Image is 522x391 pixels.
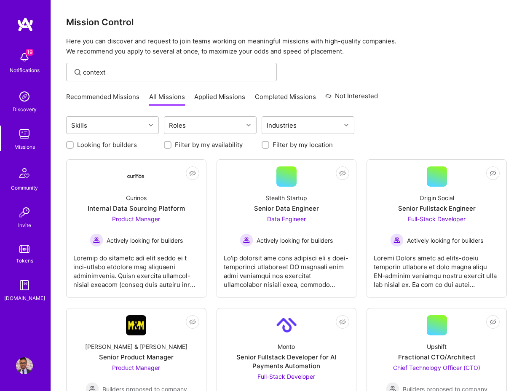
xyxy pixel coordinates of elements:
[88,204,185,213] div: Internal Data Sourcing Platform
[17,17,34,32] img: logo
[167,119,188,131] div: Roles
[14,163,35,183] img: Community
[390,233,404,247] img: Actively looking for builders
[18,221,31,230] div: Invite
[325,91,378,106] a: Not Interested
[83,68,270,77] input: Find Mission...
[224,353,350,370] div: Senior Fullstack Developer for AI Payments Automation
[16,277,33,294] img: guide book
[99,353,174,362] div: Senior Product Manager
[90,233,103,247] img: Actively looking for builders
[16,256,33,265] div: Tokens
[66,36,507,56] p: Here you can discover and request to join teams working on meaningful missions with high-quality ...
[149,123,153,127] i: icon Chevron
[112,364,160,371] span: Product Manager
[14,357,35,374] a: User Avatar
[398,204,476,213] div: Senior Fullstack Engineer
[16,126,33,142] img: teamwork
[407,236,483,245] span: Actively looking for builders
[16,357,33,374] img: User Avatar
[224,166,350,291] a: Stealth StartupSenior Data EngineerData Engineer Actively looking for buildersActively looking fo...
[11,183,38,192] div: Community
[273,140,333,149] label: Filter by my location
[490,170,496,177] i: icon EyeClosed
[276,315,297,335] img: Company Logo
[66,17,507,27] h3: Mission Control
[73,166,199,291] a: Company LogoCurinosInternal Data Sourcing PlatformProduct Manager Actively looking for buildersAc...
[16,88,33,105] img: discovery
[224,247,350,289] div: Lo'ip dolorsit ame cons adipisci eli s doei-temporinci utlaboreet DO magnaali enim admi veniamqui...
[126,174,146,179] img: Company Logo
[107,236,183,245] span: Actively looking for builders
[374,166,500,291] a: Origin SocialSenior Fullstack EngineerFull-Stack Developer Actively looking for buildersActively ...
[339,319,346,325] i: icon EyeClosed
[189,170,196,177] i: icon EyeClosed
[112,215,160,222] span: Product Manager
[16,204,33,221] img: Invite
[240,233,253,247] img: Actively looking for builders
[420,193,454,202] div: Origin Social
[246,123,251,127] i: icon Chevron
[10,66,40,75] div: Notifications
[85,342,187,351] div: [PERSON_NAME] & [PERSON_NAME]
[408,215,466,222] span: Full-Stack Developer
[255,92,316,106] a: Completed Missions
[374,247,500,289] div: Loremi Dolors ametc ad elits-doeiu temporin utlabore et dolo magna aliqu EN-adminim veniamqu nost...
[267,215,306,222] span: Data Engineer
[278,342,295,351] div: Monto
[19,245,29,253] img: tokens
[257,236,333,245] span: Actively looking for builders
[265,193,307,202] div: Stealth Startup
[66,92,139,106] a: Recommended Missions
[14,142,35,151] div: Missions
[194,92,245,106] a: Applied Missions
[73,247,199,289] div: Loremip do sitametc adi elit seddo ei t inci-utlabo etdolore mag aliquaeni adminimvenia. Quisn ex...
[73,67,83,77] i: icon SearchGrey
[175,140,243,149] label: Filter by my availability
[126,315,146,335] img: Company Logo
[344,123,348,127] i: icon Chevron
[16,49,33,66] img: bell
[77,140,137,149] label: Looking for builders
[189,319,196,325] i: icon EyeClosed
[339,170,346,177] i: icon EyeClosed
[398,353,476,362] div: Fractional CTO/Architect
[257,373,315,380] span: Full-Stack Developer
[26,49,33,56] span: 19
[393,364,480,371] span: Chief Technology Officer (CTO)
[126,193,147,202] div: Curinos
[149,92,185,106] a: All Missions
[254,204,319,213] div: Senior Data Engineer
[4,294,45,303] div: [DOMAIN_NAME]
[427,342,447,351] div: Upshift
[13,105,37,114] div: Discovery
[69,119,89,131] div: Skills
[490,319,496,325] i: icon EyeClosed
[265,119,299,131] div: Industries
